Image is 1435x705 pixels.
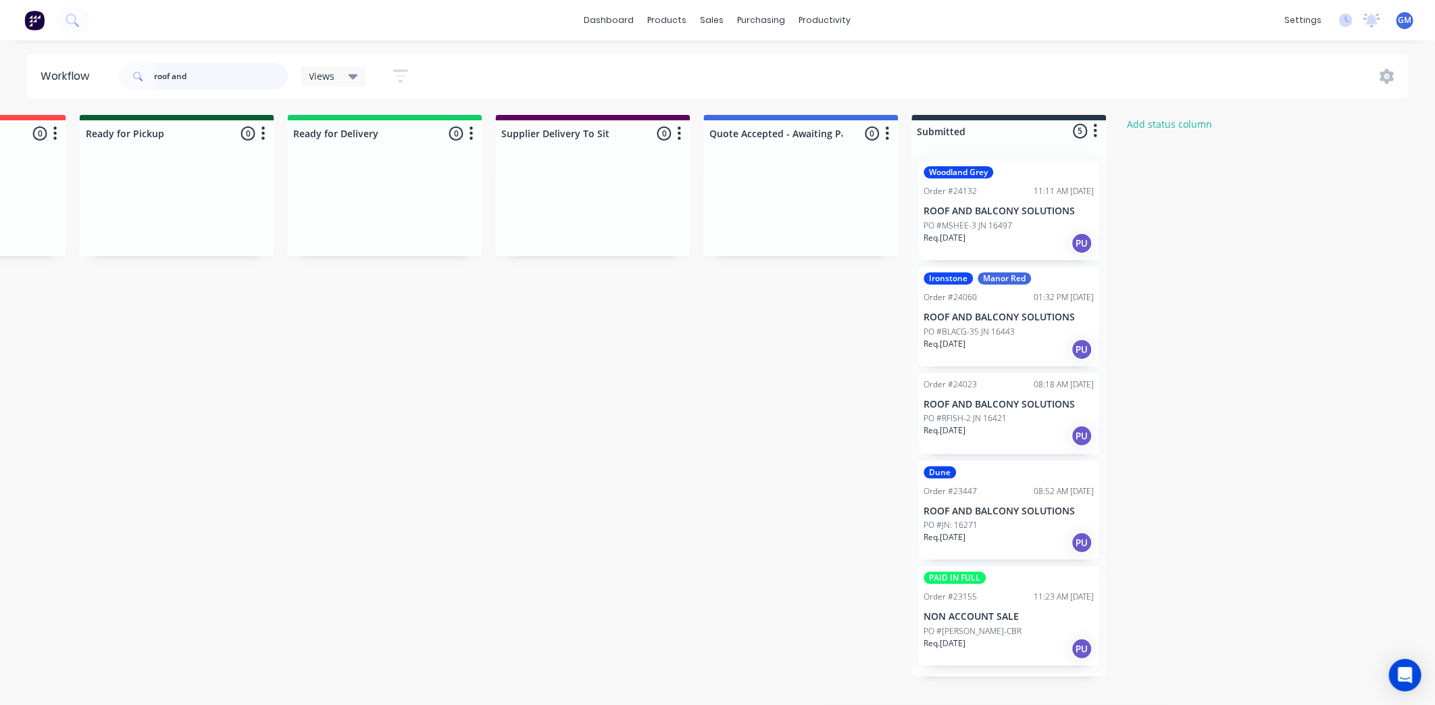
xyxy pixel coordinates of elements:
p: NON ACCOUNT SALE [924,611,1094,623]
p: PO #JN: 16271 [924,519,978,531]
div: Manor Red [978,272,1032,285]
p: ROOF AND BALCONY SOLUTIONS [924,312,1094,323]
div: 11:23 AM [DATE] [1034,591,1094,603]
p: PO #RFISH-2 JN 16421 [924,412,1007,424]
div: 01:32 PM [DATE] [1034,291,1094,303]
p: PO #[PERSON_NAME]-CBR [924,625,1022,637]
div: Open Intercom Messenger [1389,659,1421,691]
div: Order #2402308:18 AM [DATE]ROOF AND BALCONY SOLUTIONSPO #RFISH-2 JN 16421Req.[DATE]PU [919,373,1100,454]
span: Views [309,69,335,83]
div: Ironstone [924,272,974,285]
div: Order #23447 [924,485,978,497]
p: PO #MSHEE-3 JN 16497 [924,220,1013,232]
div: Order #24132 [924,185,978,197]
p: Req. [DATE] [924,232,966,244]
div: products [641,10,694,30]
div: PAID IN FULL [924,572,986,584]
p: PO #BLACG-35 JN 16443 [924,326,1015,338]
div: Woodland GreyOrder #2413211:11 AM [DATE]ROOF AND BALCONY SOLUTIONSPO #MSHEE-3 JN 16497Req.[DATE]PU [919,161,1100,260]
div: productivity [792,10,858,30]
span: GM [1399,14,1412,26]
div: PU [1072,233,1093,254]
p: Req. [DATE] [924,338,966,350]
div: sales [694,10,731,30]
div: purchasing [731,10,792,30]
div: DuneOrder #2344708:52 AM [DATE]ROOF AND BALCONY SOLUTIONSPO #JN: 16271Req.[DATE]PU [919,461,1100,560]
div: Order #24060 [924,291,978,303]
div: Order #23155 [924,591,978,603]
div: 08:18 AM [DATE] [1034,379,1094,391]
div: Woodland Grey [924,166,994,178]
img: Factory [24,10,45,30]
div: settings [1278,10,1328,30]
a: dashboard [578,10,641,30]
p: Req. [DATE] [924,531,966,543]
div: PAID IN FULLOrder #2315511:23 AM [DATE]NON ACCOUNT SALEPO #[PERSON_NAME]-CBRReq.[DATE]PU [919,566,1100,666]
div: 08:52 AM [DATE] [1034,485,1094,497]
p: ROOF AND BALCONY SOLUTIONS [924,205,1094,217]
p: Req. [DATE] [924,424,966,437]
input: Search for orders... [154,63,288,90]
div: PU [1072,532,1093,554]
div: PU [1072,425,1093,447]
button: Add status column [1120,115,1219,133]
div: 11:11 AM [DATE] [1034,185,1094,197]
div: IronstoneManor RedOrder #2406001:32 PM [DATE]ROOF AND BALCONY SOLUTIONSPO #BLACG-35 JN 16443Req.[... [919,267,1100,366]
div: Workflow [41,68,96,84]
div: Dune [924,466,957,479]
p: ROOF AND BALCONY SOLUTIONS [924,506,1094,517]
p: ROOF AND BALCONY SOLUTIONS [924,399,1094,410]
div: Order #24023 [924,379,978,391]
div: PU [1072,339,1093,360]
p: Req. [DATE] [924,637,966,650]
div: PU [1072,638,1093,660]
